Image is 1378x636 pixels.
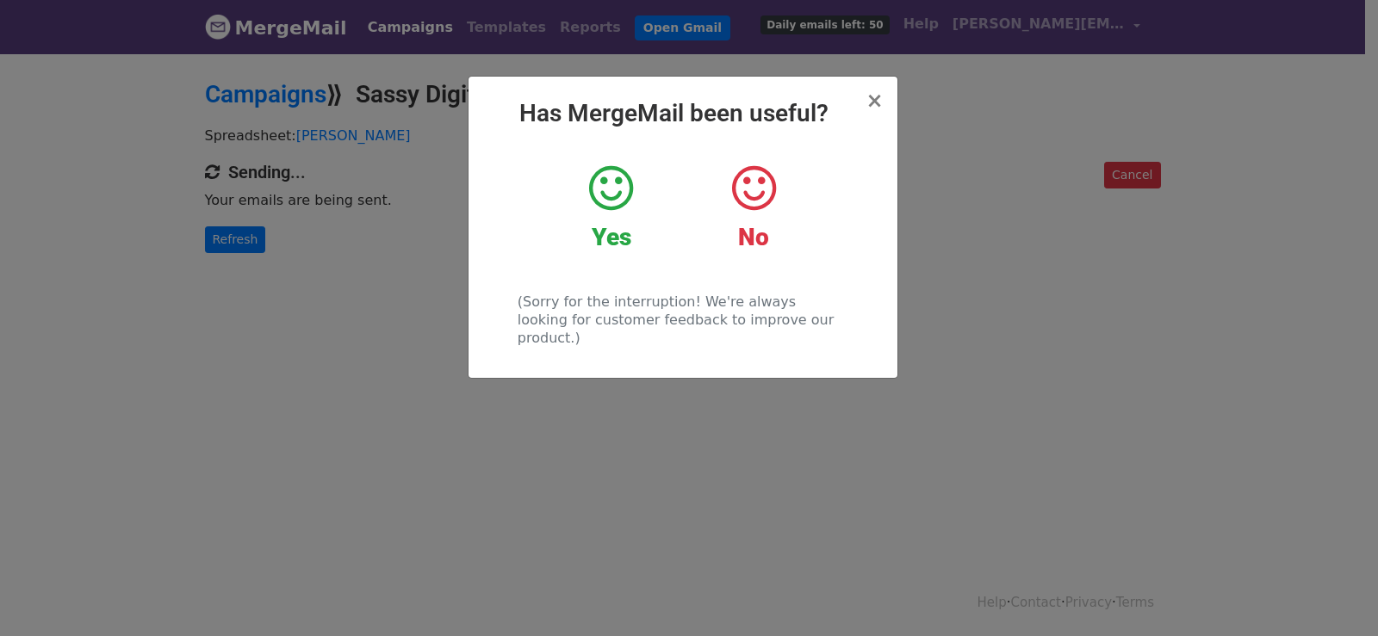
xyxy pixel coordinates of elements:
[738,223,769,251] strong: No
[518,293,847,347] p: (Sorry for the interruption! We're always looking for customer feedback to improve our product.)
[866,90,883,111] button: Close
[695,163,811,252] a: No
[592,223,631,251] strong: Yes
[553,163,669,252] a: Yes
[866,89,883,113] span: ×
[482,99,884,128] h2: Has MergeMail been useful?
